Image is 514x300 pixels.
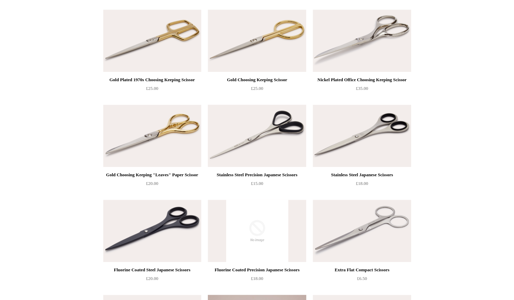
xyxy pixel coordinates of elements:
div: Fluorine Coated Precision Japanese Scissors [210,266,304,274]
a: Gold Choosing Keeping "Leaves" Paper Scissor Gold Choosing Keeping "Leaves" Paper Scissor [103,105,201,167]
span: £20.00 [146,276,158,281]
a: Gold Plated 1970s Choosing Keeping Scissor £25.00 [103,76,201,104]
div: Gold Choosing Keeping Scissor [210,76,304,84]
span: £18.00 [251,276,263,281]
span: £25.00 [251,86,263,91]
span: £35.00 [356,86,368,91]
div: Stainless Steel Precision Japanese Scissors [210,171,304,179]
a: Fluorine Coated Steel Japanese Scissors Fluorine Coated Steel Japanese Scissors [103,200,201,262]
div: Fluorine Coated Steel Japanese Scissors [105,266,200,274]
img: Extra Flat Compact Scissors [313,200,411,262]
a: Gold Choosing Keeping Scissor Gold Choosing Keeping Scissor [208,10,306,72]
img: Stainless Steel Japanese Scissors [313,105,411,167]
div: Stainless Steel Japanese Scissors [314,171,409,179]
img: Stainless Steel Precision Japanese Scissors [208,105,306,167]
a: Extra Flat Compact Scissors Extra Flat Compact Scissors [313,200,411,262]
a: Stainless Steel Japanese Scissors Stainless Steel Japanese Scissors [313,105,411,167]
span: £6.50 [357,276,367,281]
a: Gold Choosing Keeping Scissor £25.00 [208,76,306,104]
img: Gold Choosing Keeping "Leaves" Paper Scissor [103,105,201,167]
a: Nickel Plated Office Choosing Keeping Scissor Nickel Plated Office Choosing Keeping Scissor [313,10,411,72]
img: Fluorine Coated Steel Japanese Scissors [103,200,201,262]
img: Gold Choosing Keeping Scissor [208,10,306,72]
a: Stainless Steel Precision Japanese Scissors £15.00 [208,171,306,199]
a: Fluorine Coated Steel Japanese Scissors £20.00 [103,266,201,294]
div: Gold Choosing Keeping "Leaves" Paper Scissor [105,171,200,179]
span: £15.00 [251,181,263,186]
span: £20.00 [146,181,158,186]
a: Gold Choosing Keeping "Leaves" Paper Scissor £20.00 [103,171,201,199]
a: Extra Flat Compact Scissors £6.50 [313,266,411,294]
span: £25.00 [146,86,158,91]
img: no-image-2048-a2addb12_grande.gif [208,200,306,262]
div: Nickel Plated Office Choosing Keeping Scissor [314,76,409,84]
a: Gold Plated 1970s Choosing Keeping Scissor Gold Plated 1970s Choosing Keeping Scissor [103,10,201,72]
img: Gold Plated 1970s Choosing Keeping Scissor [103,10,201,72]
span: £18.00 [356,181,368,186]
a: Stainless Steel Japanese Scissors £18.00 [313,171,411,199]
div: Gold Plated 1970s Choosing Keeping Scissor [105,76,200,84]
img: Nickel Plated Office Choosing Keeping Scissor [313,10,411,72]
div: Extra Flat Compact Scissors [314,266,409,274]
a: Fluorine Coated Precision Japanese Scissors £18.00 [208,266,306,294]
a: Stainless Steel Precision Japanese Scissors Stainless Steel Precision Japanese Scissors [208,105,306,167]
a: Nickel Plated Office Choosing Keeping Scissor £35.00 [313,76,411,104]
